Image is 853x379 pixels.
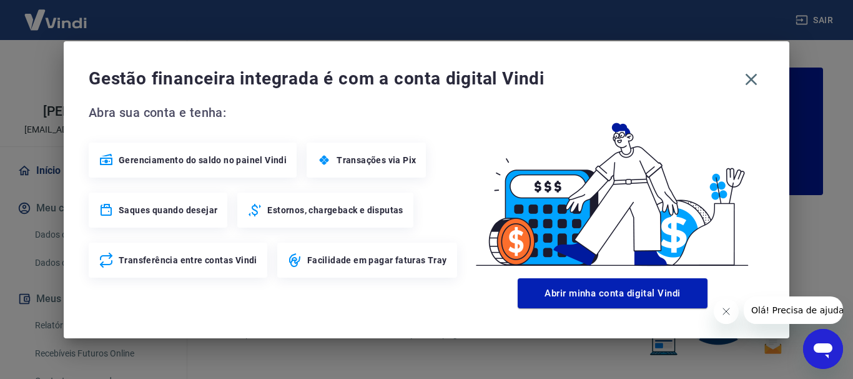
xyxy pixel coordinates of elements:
[518,278,708,308] button: Abrir minha conta digital Vindi
[744,296,843,324] iframe: Mensagem da empresa
[337,154,416,166] span: Transações via Pix
[7,9,105,19] span: Olá! Precisa de ajuda?
[119,204,217,216] span: Saques quando desejar
[119,154,287,166] span: Gerenciamento do saldo no painel Vindi
[461,103,764,273] img: Good Billing
[89,103,461,123] span: Abra sua conta e tenha:
[803,329,843,369] iframe: Botão para abrir a janela de mensagens
[714,299,739,324] iframe: Fechar mensagem
[119,254,257,266] span: Transferência entre contas Vindi
[89,66,738,91] span: Gestão financeira integrada é com a conta digital Vindi
[267,204,403,216] span: Estornos, chargeback e disputas
[307,254,447,266] span: Facilidade em pagar faturas Tray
